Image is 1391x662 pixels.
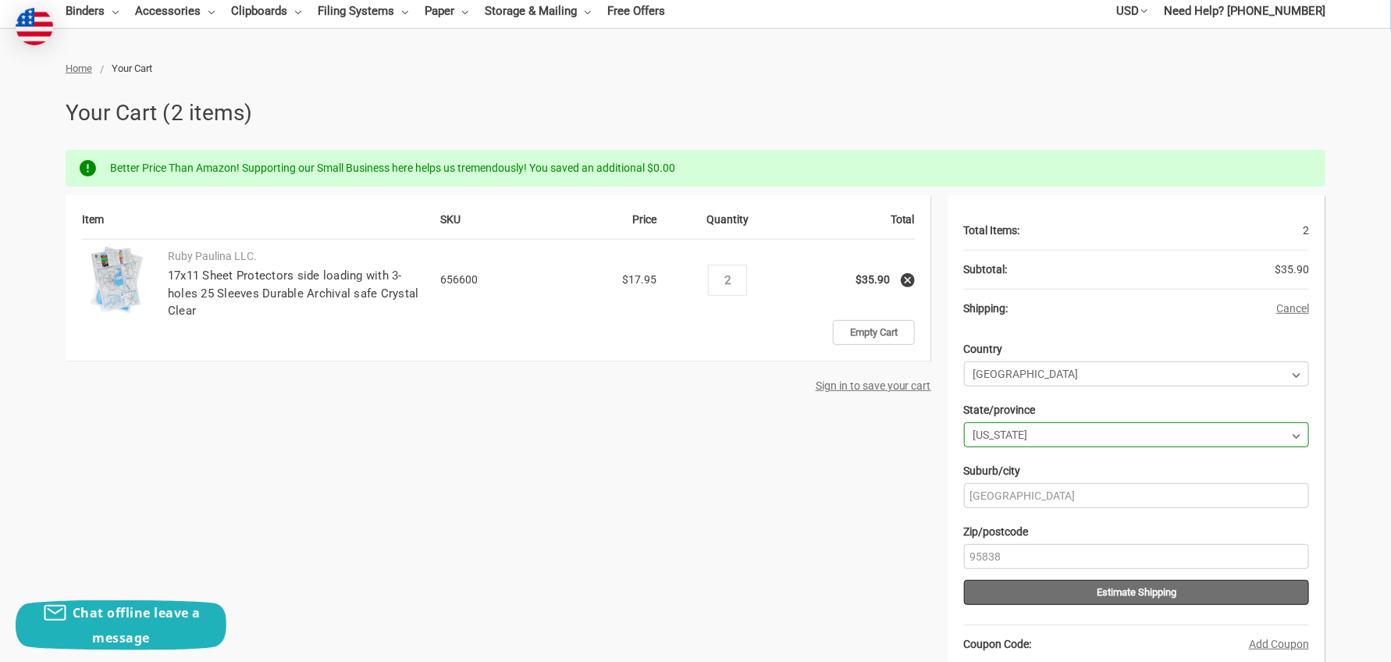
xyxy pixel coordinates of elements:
[833,320,915,345] a: Empty Cart
[964,519,1029,544] label: Zip/postcode
[66,62,92,74] a: Home
[964,224,1020,237] strong: Total Items:
[16,600,226,650] button: Chat offline leave a message
[816,379,931,392] a: Sign in to save your cart
[1020,212,1309,250] div: 2
[168,248,424,265] p: Ruby Paulina LLC.
[964,336,1003,361] label: Country
[1276,301,1309,317] button: Cancel
[82,245,151,315] img: Ruby Paulina 17x11 Sheet Protectors side loading with 3-holes 25 Sleeves Durable Archival safe Cr...
[540,212,665,240] th: Price
[964,580,1309,605] button: Estimate Shipping
[856,273,890,286] strong: $35.90
[964,544,1309,569] input: Zip/postcode
[440,212,540,240] th: SKU
[1275,263,1309,276] span: $35.90
[168,269,419,318] a: 17x11 Sheet Protectors side loading with 3-holes 25 Sleeves Durable Archival safe Crystal Clear
[964,638,1032,650] strong: Coupon Code:
[964,458,1021,483] label: Suburb/city
[964,302,1009,315] strong: Shipping:
[964,263,1008,276] strong: Subtotal:
[665,212,790,240] th: Quantity
[964,397,1036,422] label: State/province
[1249,636,1309,653] button: Add Coupon
[110,162,675,174] span: Better Price Than Amazon! Supporting our Small Business here helps us tremendously! You saved an ...
[440,273,478,286] span: 656600
[66,97,1325,130] h1: Your Cart (2 items)
[82,212,440,240] th: Item
[73,604,201,646] span: Chat offline leave a message
[964,483,1309,508] input: Suburb/city
[16,8,53,45] img: duty and tax information for United States
[622,273,656,286] span: $17.95
[112,62,152,74] span: Your Cart
[790,212,915,240] th: Total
